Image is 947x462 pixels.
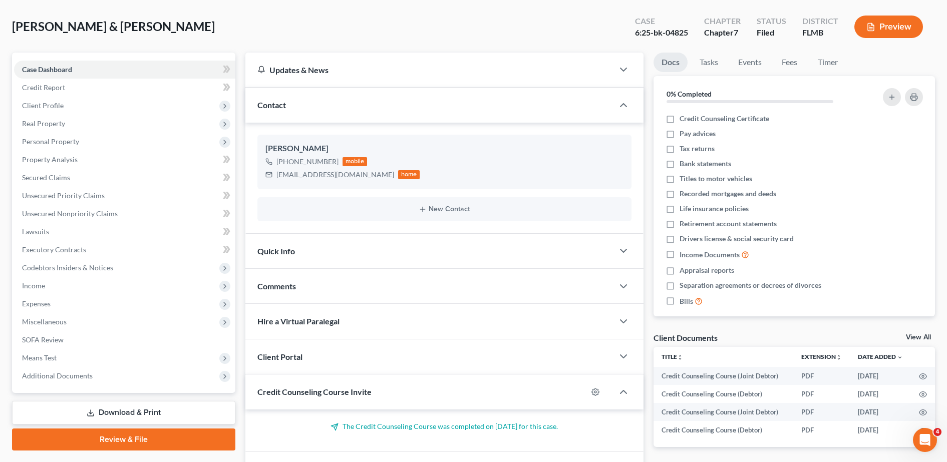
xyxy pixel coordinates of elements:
[730,53,770,72] a: Events
[14,241,235,259] a: Executory Contracts
[12,428,235,450] a: Review & File
[22,353,57,362] span: Means Test
[704,16,741,27] div: Chapter
[22,281,45,290] span: Income
[692,53,726,72] a: Tasks
[662,353,683,360] a: Titleunfold_more
[276,170,394,180] div: [EMAIL_ADDRESS][DOMAIN_NAME]
[793,421,850,439] td: PDF
[793,403,850,421] td: PDF
[22,263,113,272] span: Codebtors Insiders & Notices
[680,250,740,260] span: Income Documents
[22,83,65,92] span: Credit Report
[802,27,838,39] div: FLMB
[757,16,786,27] div: Status
[654,421,793,439] td: Credit Counseling Course (Debtor)
[913,428,937,452] iframe: Intercom live chat
[680,265,734,275] span: Appraisal reports
[850,421,911,439] td: [DATE]
[22,191,105,200] span: Unsecured Priority Claims
[680,144,715,154] span: Tax returns
[635,27,688,39] div: 6:25-bk-04825
[801,353,842,360] a: Extensionunfold_more
[257,352,302,361] span: Client Portal
[398,170,420,179] div: home
[680,174,752,184] span: Titles to motor vehicles
[22,173,70,182] span: Secured Claims
[858,353,903,360] a: Date Added expand_more
[704,27,741,39] div: Chapter
[680,219,777,229] span: Retirement account statements
[22,65,72,74] span: Case Dashboard
[635,16,688,27] div: Case
[793,367,850,385] td: PDF
[680,159,731,169] span: Bank statements
[22,317,67,326] span: Miscellaneous
[654,403,793,421] td: Credit Counseling Course (Joint Debtor)
[22,335,64,344] span: SOFA Review
[810,53,846,72] a: Timer
[257,387,372,396] span: Credit Counseling Course Invite
[802,16,838,27] div: District
[680,114,769,124] span: Credit Counseling Certificate
[654,332,718,343] div: Client Documents
[677,354,683,360] i: unfold_more
[257,421,632,431] p: The Credit Counseling Course was completed on [DATE] for this case.
[12,19,215,34] span: [PERSON_NAME] & [PERSON_NAME]
[22,299,51,308] span: Expenses
[276,157,339,167] div: [PHONE_NUMBER]
[22,155,78,164] span: Property Analysis
[22,227,49,236] span: Lawsuits
[343,157,368,166] div: mobile
[257,316,340,326] span: Hire a Virtual Paralegal
[680,204,749,214] span: Life insurance policies
[14,187,235,205] a: Unsecured Priority Claims
[680,234,794,244] span: Drivers license & social security card
[933,428,941,436] span: 4
[906,334,931,341] a: View All
[850,367,911,385] td: [DATE]
[667,90,712,98] strong: 0% Completed
[14,331,235,349] a: SOFA Review
[257,100,286,110] span: Contact
[680,129,716,139] span: Pay advices
[836,354,842,360] i: unfold_more
[793,385,850,403] td: PDF
[22,371,93,380] span: Additional Documents
[774,53,806,72] a: Fees
[14,223,235,241] a: Lawsuits
[654,385,793,403] td: Credit Counseling Course (Debtor)
[14,169,235,187] a: Secured Claims
[22,245,86,254] span: Executory Contracts
[265,143,623,155] div: [PERSON_NAME]
[850,403,911,421] td: [DATE]
[757,27,786,39] div: Filed
[257,65,601,75] div: Updates & News
[14,79,235,97] a: Credit Report
[257,281,296,291] span: Comments
[680,189,776,199] span: Recorded mortgages and deeds
[897,354,903,360] i: expand_more
[265,205,623,213] button: New Contact
[22,137,79,146] span: Personal Property
[12,401,235,424] a: Download & Print
[734,28,738,37] span: 7
[654,53,688,72] a: Docs
[14,61,235,79] a: Case Dashboard
[680,296,693,306] span: Bills
[22,119,65,128] span: Real Property
[22,101,64,110] span: Client Profile
[14,205,235,223] a: Unsecured Nonpriority Claims
[680,280,821,290] span: Separation agreements or decrees of divorces
[854,16,923,38] button: Preview
[257,246,295,256] span: Quick Info
[22,209,118,218] span: Unsecured Nonpriority Claims
[654,367,793,385] td: Credit Counseling Course (Joint Debtor)
[850,385,911,403] td: [DATE]
[14,151,235,169] a: Property Analysis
